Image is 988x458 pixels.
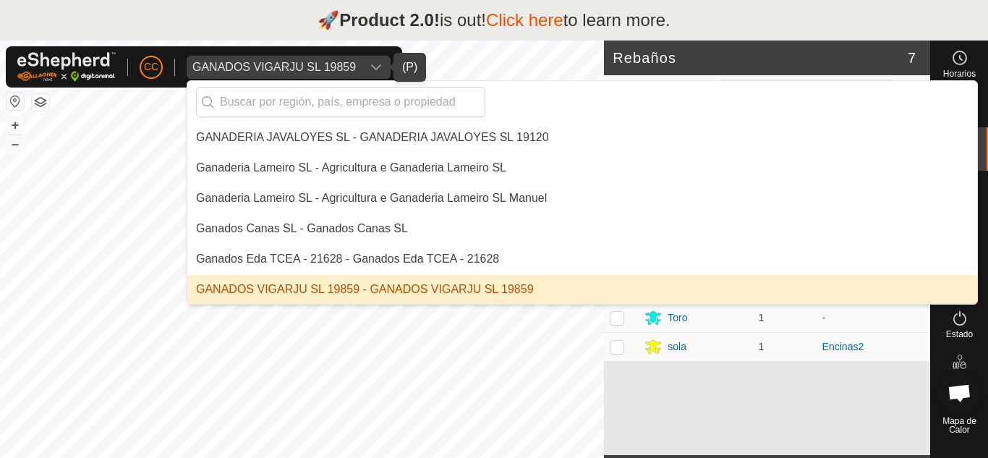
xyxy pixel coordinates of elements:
div: dropdown trigger [362,56,391,79]
p: 🚀 is out! to learn more. [318,7,670,33]
div: Ganaderia Lameiro SL - Agricultura e Ganaderia Lameiro SL [196,159,506,177]
input: Buscar por región, país, empresa o propiedad [196,87,485,117]
div: GANADERIA JAVALOYES SL - GANADERIA JAVALOYES SL 19120 [196,129,549,146]
li: GANADOS VIGARJU SL 19859 [187,275,977,304]
strong: Product 2.0! [339,10,440,30]
div: Toro [668,310,687,326]
div: Ganados Canas SL - Ganados Canas SL [196,220,408,237]
li: Ganados Canas SL [187,214,977,243]
h2: Rebaños [613,49,908,67]
span: 1 [759,341,765,352]
span: Mapa de Calor [934,417,984,434]
a: Click here [486,10,563,30]
div: sola [668,339,686,355]
div: GANADOS VIGARJU SL 19859 [192,62,356,73]
span: CC [144,59,158,75]
div: Chat abierto [938,371,981,415]
span: Horarios [943,69,976,78]
img: Logo Gallagher [17,52,116,82]
button: Capas del Mapa [32,93,49,111]
li: Agricultura e Ganaderia Lameiro SL [187,153,977,182]
button: + [7,116,24,134]
td: - [817,303,930,332]
span: GANADOS VIGARJU SL 19859 [187,56,362,79]
button: – [7,135,24,153]
span: 1 [759,312,765,323]
li: Ganados Eda TCEA - 21628 [187,245,977,273]
li: GANADERIA JAVALOYES SL 19120 [187,123,977,152]
span: Estado [946,330,973,339]
div: Ganados Eda TCEA - 21628 - Ganados Eda TCEA - 21628 [196,250,499,268]
span: 7 [908,47,916,69]
div: GANADOS VIGARJU SL 19859 - GANADOS VIGARJU SL 19859 [196,281,534,298]
div: Ganaderia Lameiro SL - Agricultura e Ganaderia Lameiro SL Manuel [196,190,547,207]
li: Agricultura e Ganaderia Lameiro SL Manuel [187,184,977,213]
a: Encinas2 [822,341,864,352]
button: Restablecer Mapa [7,93,24,110]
